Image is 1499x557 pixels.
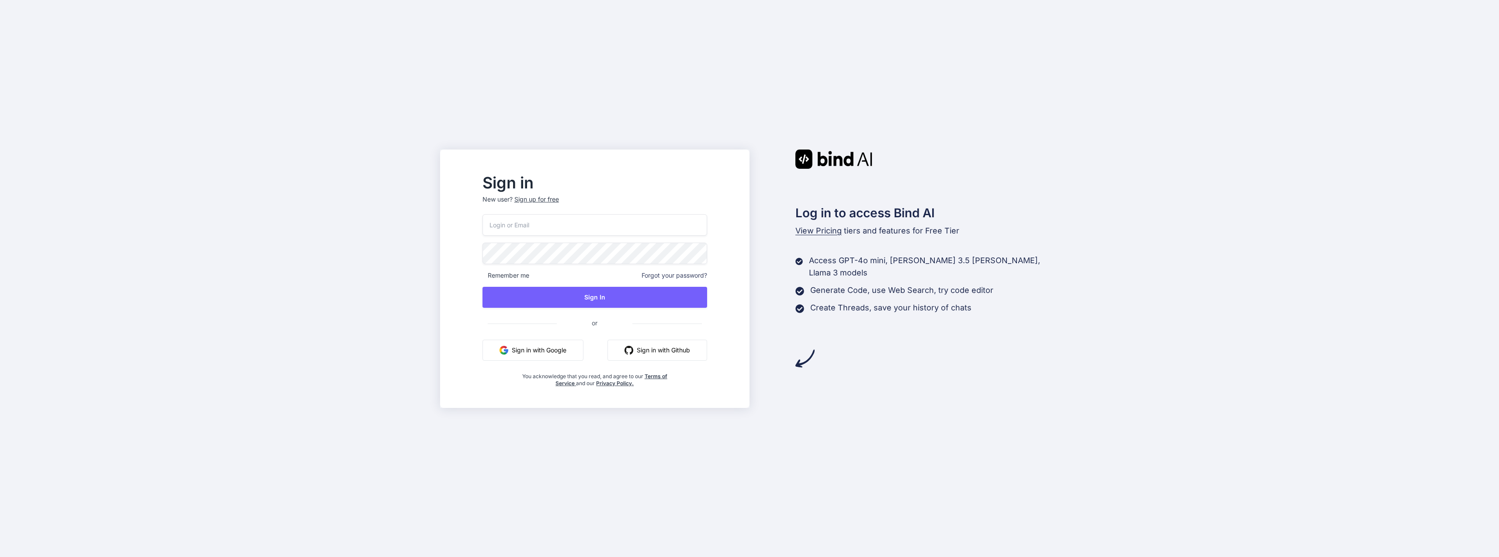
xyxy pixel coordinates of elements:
[795,349,815,368] img: arrow
[596,380,634,386] a: Privacy Policy.
[482,214,707,236] input: Login or Email
[795,226,842,235] span: View Pricing
[482,287,707,308] button: Sign In
[482,195,707,214] p: New user?
[809,254,1059,279] p: Access GPT-4o mini, [PERSON_NAME] 3.5 [PERSON_NAME], Llama 3 models
[607,340,707,361] button: Sign in with Github
[795,225,1059,237] p: tiers and features for Free Tier
[557,312,632,334] span: or
[642,271,707,280] span: Forgot your password?
[482,176,707,190] h2: Sign in
[795,204,1059,222] h2: Log in to access Bind AI
[810,302,972,314] p: Create Threads, save your history of chats
[625,346,633,355] img: github
[514,195,559,204] div: Sign up for free
[482,271,529,280] span: Remember me
[795,150,872,169] img: Bind AI logo
[500,346,508,355] img: google
[520,368,670,387] div: You acknowledge that you read, and agree to our and our
[555,373,667,386] a: Terms of Service
[482,340,583,361] button: Sign in with Google
[810,284,993,296] p: Generate Code, use Web Search, try code editor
